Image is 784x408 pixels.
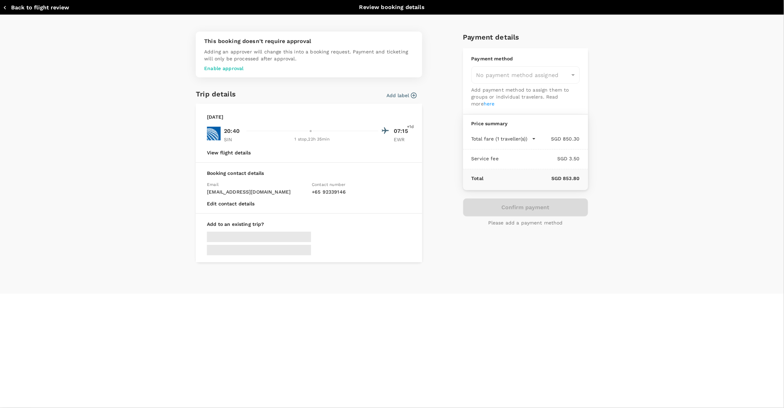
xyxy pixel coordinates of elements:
[204,48,414,62] p: Adding an approver will change this into a booking request. Payment and ticketing will only be pr...
[204,65,414,72] p: Enable approval
[472,86,580,107] p: Add payment method to assign them to groups or individual travelers. Read more
[394,136,411,143] p: EWR
[386,92,417,99] button: Add label
[472,135,536,142] button: Total fare (1 traveller(s))
[207,150,251,155] button: View flight details
[207,182,219,187] span: Email
[207,170,411,177] p: Booking contact details
[472,120,580,127] p: Price summary
[3,4,69,11] button: Back to flight review
[472,55,580,62] p: Payment method
[312,188,411,195] p: + 65 92339146
[407,124,414,130] span: +1d
[472,135,528,142] p: Total fare (1 traveller(s))
[207,188,306,195] p: [EMAIL_ADDRESS][DOMAIN_NAME]
[536,135,580,142] p: SGD 850.30
[224,136,241,143] p: SIN
[472,175,484,182] p: Total
[472,155,499,162] p: Service fee
[224,127,240,135] p: 20:40
[196,88,236,100] h6: Trip details
[472,66,580,84] div: No payment method assigned
[483,175,579,182] p: SGD 853.80
[312,182,345,187] span: Contact number
[245,136,378,143] div: 1 stop , 22h 35min
[204,37,414,45] p: This booking doesn't require approval
[499,155,579,162] p: SGD 3.50
[207,201,255,206] button: Edit contact details
[488,219,563,226] p: Please add a payment method
[207,127,221,141] img: UA
[463,32,588,43] h6: Payment details
[207,221,411,228] p: Add to an existing trip?
[359,3,425,11] p: Review booking details
[484,101,495,107] a: here
[207,113,223,120] p: [DATE]
[394,127,411,135] p: 07:15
